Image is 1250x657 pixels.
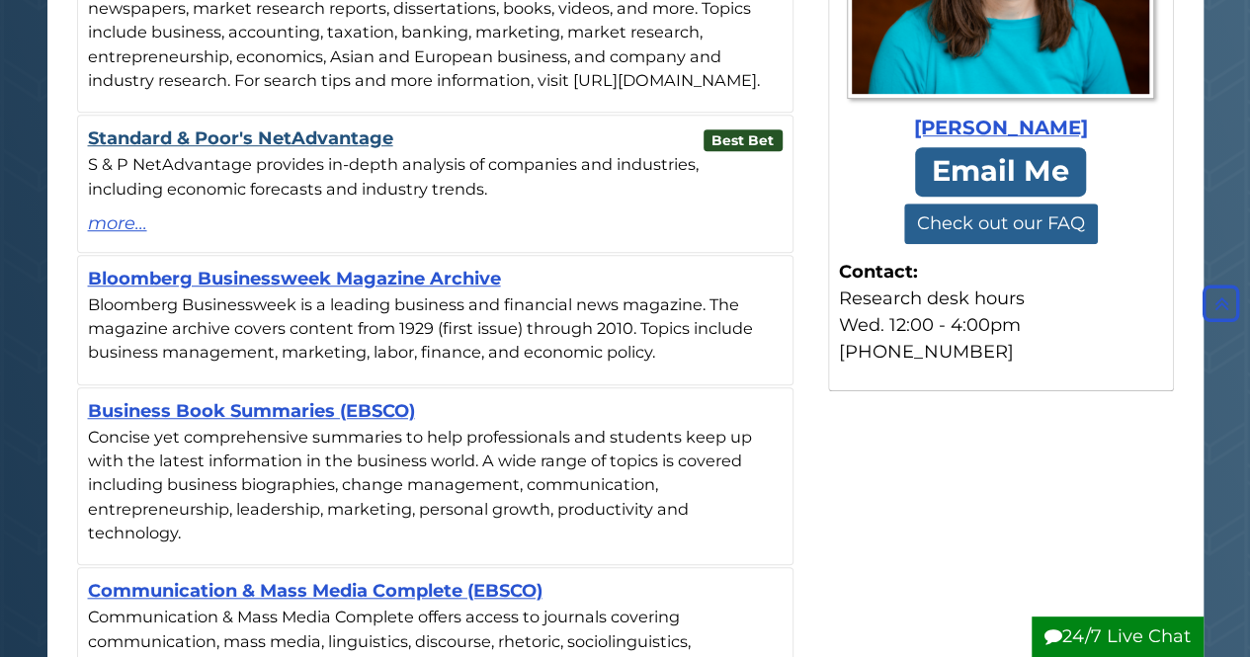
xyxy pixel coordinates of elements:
[839,286,1163,339] div: Research desk hours Wed. 12:00 - 4:00pm
[839,339,1163,366] div: [PHONE_NUMBER]
[839,259,1163,286] strong: Contact:
[88,210,783,237] a: more...
[704,129,783,152] span: Best Bet
[88,152,783,201] p: S & P NetAdvantage provides in-depth analysis of companies and industries, including economic for...
[88,580,542,602] a: Communication & Mass Media Complete (EBSCO)
[88,127,393,149] a: Standard & Poor's NetAdvantage
[839,114,1163,143] div: [PERSON_NAME]
[88,292,783,365] p: Bloomberg Businessweek is a leading business and financial news magazine. The magazine archive co...
[915,147,1087,196] a: Email Me
[88,268,501,289] a: Bloomberg Businessweek Magazine Archive
[88,400,415,422] a: Business Book Summaries (EBSCO)
[88,425,783,544] p: Concise yet comprehensive summaries to help professionals and students keep up with the latest in...
[904,204,1098,244] button: Check out our FAQ
[1198,292,1245,314] a: Back to Top
[1032,616,1204,657] button: 24/7 Live Chat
